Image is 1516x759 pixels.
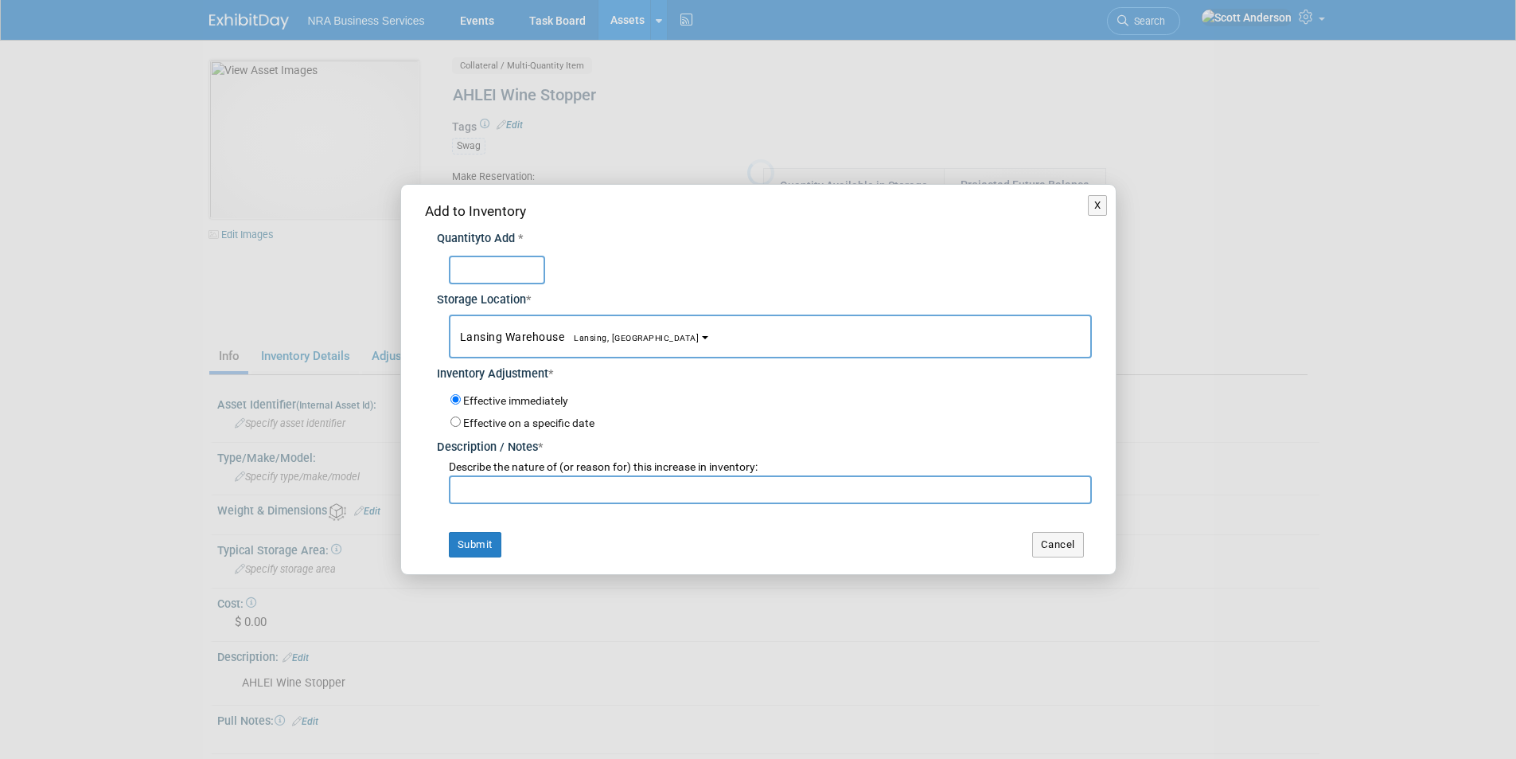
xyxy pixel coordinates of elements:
[481,232,515,245] span: to Add
[564,333,699,343] span: Lansing, [GEOGRAPHIC_DATA]
[437,432,1092,456] div: Description / Notes
[1088,195,1108,216] button: X
[1032,532,1084,558] button: Cancel
[449,315,1092,358] button: Lansing WarehouseLansing, [GEOGRAPHIC_DATA]
[463,417,594,429] label: Effective on a specific date
[437,284,1092,309] div: Storage Location
[463,393,568,409] label: Effective immediately
[449,460,758,473] span: Describe the nature of (or reason for) this increase in inventory:
[437,231,1092,248] div: Quantity
[425,203,526,219] span: Add to Inventory
[460,331,700,343] span: Lansing Warehouse
[449,532,501,558] button: Submit
[437,358,1092,383] div: Inventory Adjustment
